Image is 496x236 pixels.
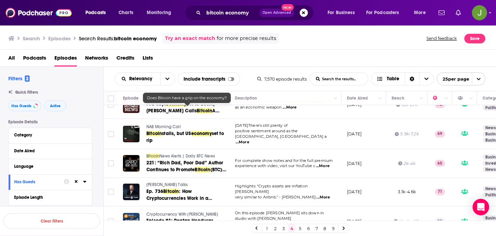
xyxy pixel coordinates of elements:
a: Lists [143,52,153,66]
img: User Profile [472,5,487,20]
button: Send feedback [424,33,459,44]
a: NAB Morning Call [146,124,228,130]
p: [DATE] [347,161,362,166]
span: 221: “Rich Dad, Poor Dad” Author Continues to Promote [146,160,223,173]
span: for more precise results [217,34,276,42]
div: Power Score [433,94,443,102]
div: Has Guests [458,94,467,102]
img: Podchaser - Follow, Share and Rate Podcasts [6,6,72,19]
span: Charts [118,8,133,18]
span: Bitcoin [146,154,159,158]
button: Has Guests [8,100,41,111]
div: 5.9k-7.2k [395,131,419,137]
a: Episodes [54,52,77,66]
h2: Choose List sort [115,72,175,85]
div: Episode [123,94,138,102]
span: On this episode [PERSON_NAME] sits down in studio with [PERSON_NAME] [235,211,324,221]
button: open menu [142,7,180,18]
span: More [414,8,426,18]
span: For complete show notes and for the full premium [235,158,333,163]
span: Episode 91: Roatan Honduras A [146,218,214,230]
div: Episode Length [14,195,82,200]
span: Toggle select row [108,218,114,224]
span: Quick Filters [15,90,38,95]
div: Description [235,94,257,102]
a: Try an exact match [165,34,215,42]
a: 9 [330,224,337,233]
span: NAB Morning Call [146,124,181,129]
button: Date Aired [14,146,86,155]
p: [DATE] [347,131,362,137]
span: Logged in as jon47193 [472,5,487,20]
span: Highlights: “Crypto assets are inflation [PERSON_NAME] [235,184,308,194]
span: Toggle select row [108,131,114,137]
a: Episode 91: Roatan Honduras A [146,217,228,231]
span: positive sentiment around as the [GEOGRAPHIC_DATA], [GEOGRAPHIC_DATA] a [235,129,327,139]
button: Category [14,131,86,139]
p: Episode Details [8,120,92,124]
h3: Search [23,35,40,42]
span: New [281,4,294,11]
span: ...More [236,140,249,145]
a: Networks [85,52,108,66]
div: Category [14,133,82,137]
button: Column Actions [467,94,475,103]
p: [DATE] [347,189,362,195]
span: 2 [25,75,30,82]
a: 7 [313,224,320,233]
button: open menu [362,7,409,18]
h3: Episodes [48,35,71,42]
h2: Choose View [371,72,434,85]
button: Column Actions [417,94,426,103]
button: Column Actions [376,94,384,103]
a: 5 [297,224,303,233]
a: 4 [288,224,295,233]
span: experience with video, visit our YouTube c [235,163,315,168]
span: News Alerts | Daily BTC News [159,154,215,158]
a: Charts [114,7,137,18]
a: All [8,52,15,66]
div: Reach [392,94,404,102]
span: Bitcoin [146,131,162,136]
span: ...More [316,195,330,200]
a: 3 [280,224,287,233]
a: 6 [305,224,312,233]
div: Include transcripts [178,72,240,85]
button: Has Guests [14,177,64,186]
span: Relevancy [129,76,155,81]
span: very similar to Airbnb.” - [PERSON_NAME] [235,195,316,199]
a: Podcasts [23,52,46,66]
button: open menu [81,7,115,18]
p: 65 [435,160,445,167]
button: open menu [323,7,363,18]
span: Podcasts [85,8,106,18]
span: 25 per page [437,74,469,84]
span: Toggle select row [108,102,114,108]
span: Toggle select row [108,189,114,195]
span: [DATE]There’s still plenty of [235,123,288,128]
span: For Business [328,8,355,18]
div: Language [14,164,82,169]
span: set to rip [146,131,224,143]
span: 3.1k-4.6k [398,189,416,194]
span: Ep. 736 [146,188,163,194]
button: Active [44,100,66,111]
span: Active [50,104,61,108]
button: Episode Length [14,193,86,202]
a: Show notifications dropdown [453,7,464,19]
span: economy [191,131,212,136]
a: Cryptocurrency With [PERSON_NAME] [146,212,228,218]
a: Credits [116,52,134,66]
span: ...More [283,105,297,110]
button: Language [14,162,86,171]
a: Ep. 736Bitcoin꞉ How Cryptocurrencies Work in a Parallel [146,188,228,202]
button: Show profile menu [472,5,487,20]
div: Open Intercom Messenger [473,199,489,215]
span: Has Guests [11,104,31,108]
input: Search podcasts, credits, & more... [204,7,259,18]
span: bitcoin economy [114,35,157,42]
